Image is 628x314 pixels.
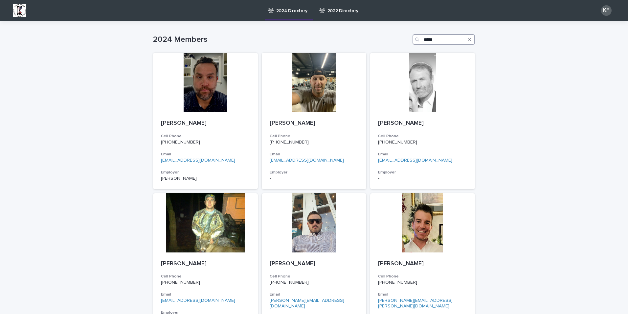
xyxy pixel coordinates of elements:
[270,152,359,157] h3: Email
[270,274,359,279] h3: Cell Phone
[270,140,309,144] a: [PHONE_NUMBER]
[161,170,250,175] h3: Employer
[161,176,250,181] p: [PERSON_NAME]
[370,53,475,189] a: [PERSON_NAME]Cell Phone[PHONE_NUMBER]Email[EMAIL_ADDRESS][DOMAIN_NAME]Employer-
[601,5,612,16] div: KF
[378,292,467,297] h3: Email
[270,298,344,308] a: [PERSON_NAME][EMAIL_ADDRESS][DOMAIN_NAME]
[378,152,467,157] h3: Email
[413,34,475,45] input: Search
[13,4,26,17] img: BsxibNoaTPe9uU9VL587
[161,260,250,268] p: [PERSON_NAME]
[161,292,250,297] h3: Email
[270,292,359,297] h3: Email
[270,120,359,127] p: [PERSON_NAME]
[161,140,200,144] a: [PHONE_NUMBER]
[378,280,417,285] a: [PHONE_NUMBER]
[262,53,367,189] a: [PERSON_NAME]Cell Phone[PHONE_NUMBER]Email[EMAIL_ADDRESS][DOMAIN_NAME]Employer-
[161,274,250,279] h3: Cell Phone
[378,176,467,181] p: -
[270,176,359,181] p: -
[161,134,250,139] h3: Cell Phone
[378,170,467,175] h3: Employer
[161,298,235,303] a: [EMAIL_ADDRESS][DOMAIN_NAME]
[378,120,467,127] p: [PERSON_NAME]
[161,120,250,127] p: [PERSON_NAME]
[378,158,452,163] a: [EMAIL_ADDRESS][DOMAIN_NAME]
[161,280,200,285] a: [PHONE_NUMBER]
[270,158,344,163] a: [EMAIL_ADDRESS][DOMAIN_NAME]
[378,140,417,144] a: [PHONE_NUMBER]
[161,158,235,163] a: [EMAIL_ADDRESS][DOMAIN_NAME]
[378,298,453,308] a: [PERSON_NAME][EMAIL_ADDRESS][PERSON_NAME][DOMAIN_NAME]
[378,274,467,279] h3: Cell Phone
[153,53,258,189] a: [PERSON_NAME]Cell Phone[PHONE_NUMBER]Email[EMAIL_ADDRESS][DOMAIN_NAME]Employer[PERSON_NAME]
[378,134,467,139] h3: Cell Phone
[378,260,467,268] p: [PERSON_NAME]
[270,134,359,139] h3: Cell Phone
[270,170,359,175] h3: Employer
[270,260,359,268] p: [PERSON_NAME]
[153,35,410,44] h1: 2024 Members
[270,280,309,285] a: [PHONE_NUMBER]
[161,152,250,157] h3: Email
